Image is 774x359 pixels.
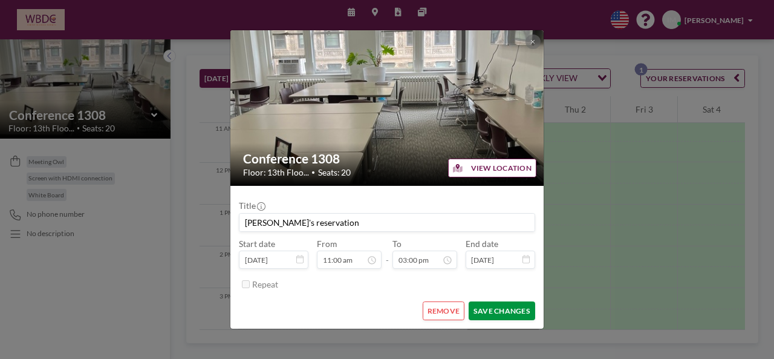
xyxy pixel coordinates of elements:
label: Start date [239,239,275,249]
label: Repeat [252,279,278,289]
button: REMOVE [423,301,464,320]
button: SAVE CHANGES [469,301,535,320]
button: VIEW LOCATION [448,159,536,177]
label: Title [239,200,264,211]
span: Seats: 20 [318,167,351,177]
label: End date [466,239,498,249]
label: From [317,239,337,249]
span: • [311,168,315,176]
span: - [386,242,389,265]
h2: Conference 1308 [243,151,532,167]
span: Floor: 13th Floo... [243,167,309,177]
input: (No title) [239,214,535,231]
label: To [392,239,402,249]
